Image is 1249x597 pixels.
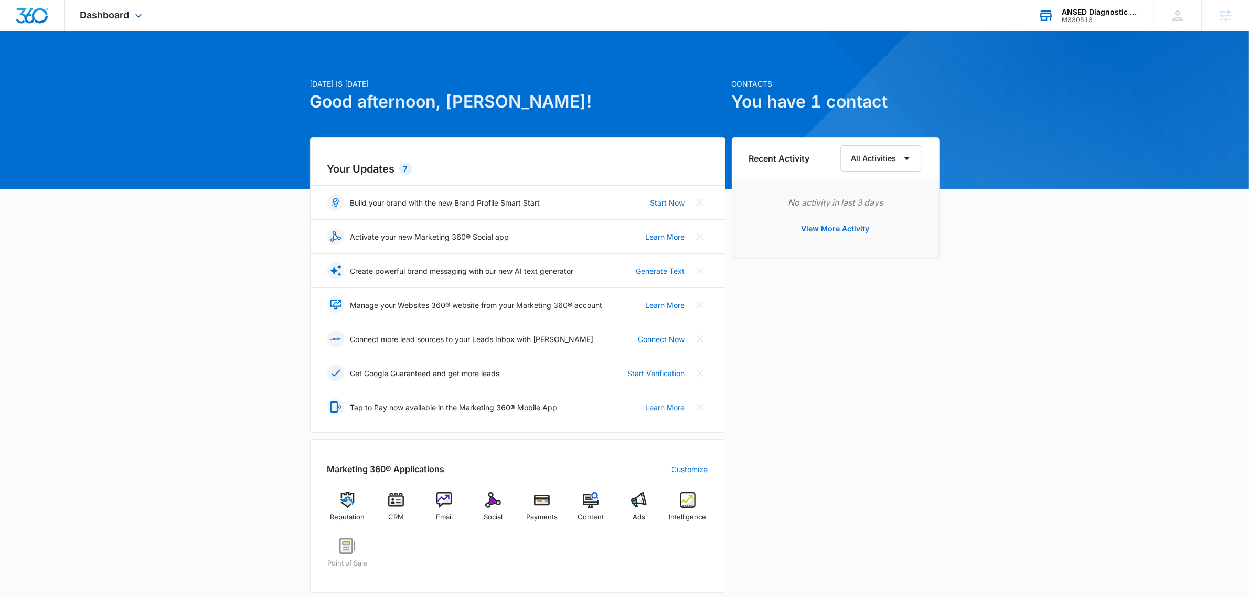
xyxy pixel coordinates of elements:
[578,512,604,523] span: Content
[350,197,540,208] p: Build your brand with the new Brand Profile Smart Start
[350,402,558,413] p: Tap to Pay now available in the Marketing 360® Mobile App
[668,492,708,530] a: Intelligence
[350,334,594,345] p: Connect more lead sources to your Leads Inbox with [PERSON_NAME]
[327,161,708,177] h2: Your Updates
[436,512,453,523] span: Email
[350,231,509,242] p: Activate your new Marketing 360® Social app
[327,463,445,475] h2: Marketing 360® Applications
[350,368,500,379] p: Get Google Guaranteed and get more leads
[646,300,685,311] a: Learn More
[749,196,922,209] p: No activity in last 3 days
[691,296,708,313] button: Close
[350,265,574,276] p: Create powerful brand messaging with our new AI text generator
[638,334,685,345] a: Connect Now
[691,399,708,415] button: Close
[636,265,685,276] a: Generate Text
[732,89,940,114] h1: You have 1 contact
[388,512,404,523] span: CRM
[691,365,708,381] button: Close
[691,262,708,279] button: Close
[327,558,367,569] span: Point of Sale
[691,331,708,347] button: Close
[570,492,611,530] a: Content
[484,512,503,523] span: Social
[327,538,368,576] a: Point of Sale
[691,194,708,211] button: Close
[840,145,922,172] button: All Activities
[650,197,685,208] a: Start Now
[628,368,685,379] a: Start Verification
[310,89,725,114] h1: Good afternoon, [PERSON_NAME]!
[473,492,514,530] a: Social
[330,512,365,523] span: Reputation
[526,512,558,523] span: Payments
[1062,8,1138,16] div: account name
[1062,16,1138,24] div: account id
[732,78,940,89] p: Contacts
[646,231,685,242] a: Learn More
[424,492,465,530] a: Email
[646,402,685,413] a: Learn More
[672,464,708,475] a: Customize
[350,300,603,311] p: Manage your Websites 360® website from your Marketing 360® account
[399,163,412,175] div: 7
[669,512,707,523] span: Intelligence
[691,228,708,245] button: Close
[633,512,645,523] span: Ads
[80,9,130,20] span: Dashboard
[376,492,416,530] a: CRM
[327,492,368,530] a: Reputation
[619,492,659,530] a: Ads
[791,216,880,241] button: View More Activity
[522,492,562,530] a: Payments
[749,152,810,165] h6: Recent Activity
[310,78,725,89] p: [DATE] is [DATE]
